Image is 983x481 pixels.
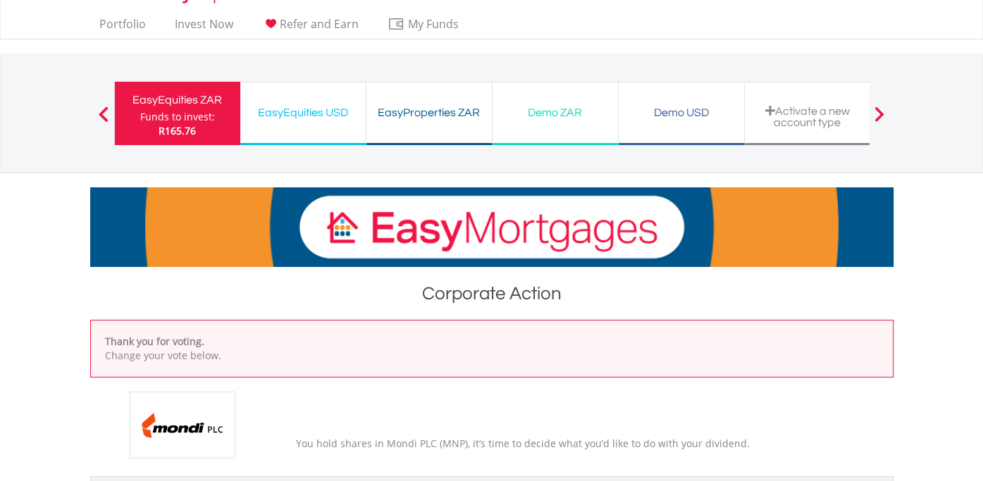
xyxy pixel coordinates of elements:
a: Portfolio [94,17,152,39]
div: EasyEquities USD [249,103,357,123]
div: Demo ZAR [501,103,610,123]
div: EasyEquities ZAR [123,90,232,110]
span: Refer and Earn [280,16,359,32]
span: R165.76 [159,124,196,137]
span: My Funds [388,15,480,33]
a: Invest Now [169,17,239,39]
div: EasyProperties ZAR [375,103,483,123]
p: Change your vote below. [105,349,879,363]
h1: Corporate Action [90,281,894,313]
div: Funds to invest: [140,110,215,124]
span: You hold shares in Mondi PLC (MNP), it’s time to decide what you’d like to do with your dividend. [296,437,750,450]
b: Thank you for voting. [105,335,204,348]
div: Demo USD [627,103,736,123]
img: EasyMortage Promotion Banner [90,187,894,267]
a: Refer and Earn [256,17,364,39]
div: Activate a new account type [753,105,862,128]
img: EQU.ZA.MNP.png [130,392,235,458]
